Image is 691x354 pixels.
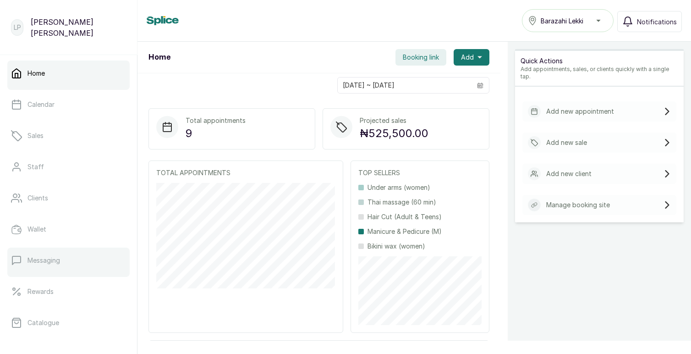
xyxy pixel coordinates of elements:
a: Wallet [7,216,130,242]
p: [PERSON_NAME] [PERSON_NAME] [31,17,126,39]
p: Add new appointment [546,107,614,116]
span: Booking link [403,53,439,62]
input: Select date [338,77,472,93]
p: Add appointments, sales, or clients quickly with a single tap. [521,66,678,80]
a: Catalogue [7,310,130,336]
p: Projected sales [360,116,428,125]
a: Calendar [7,92,130,117]
button: Barazahi Lekki [522,9,614,32]
p: Messaging [27,256,60,265]
p: Clients [27,194,48,203]
p: Catalogue [27,318,59,327]
a: Sales [7,123,130,149]
span: Barazahi Lekki [541,16,583,26]
p: Home [27,69,45,78]
p: ₦525,500.00 [360,125,428,142]
a: Staff [7,154,130,180]
p: Add new client [546,169,592,178]
p: Quick Actions [521,56,678,66]
p: Sales [27,131,44,140]
span: Add [461,53,474,62]
p: Wallet [27,225,46,234]
svg: calendar [477,82,483,88]
p: 9 [186,125,246,142]
a: Home [7,61,130,86]
a: Clients [7,185,130,211]
p: Manicure & Pedicure (M) [367,227,442,236]
p: Staff [27,162,44,171]
p: Manage booking site [546,200,610,210]
span: Notifications [637,17,677,27]
button: Notifications [617,11,682,32]
p: TOTAL APPOINTMENTS [156,168,335,177]
p: Hair Cut (Adult & Teens) [367,212,442,221]
p: Bikini wax (women) [367,242,425,251]
button: Booking link [395,49,446,66]
p: Rewards [27,287,54,296]
a: Rewards [7,279,130,304]
p: LP [14,23,21,32]
p: TOP SELLERS [358,168,482,177]
p: Thai massage (60 min) [367,198,436,207]
a: Messaging [7,248,130,273]
h1: Home [148,52,170,63]
button: Add [454,49,489,66]
p: Total appointments [186,116,246,125]
p: Under arms (women) [367,183,430,192]
p: Add new sale [546,138,587,147]
p: Calendar [27,100,55,109]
